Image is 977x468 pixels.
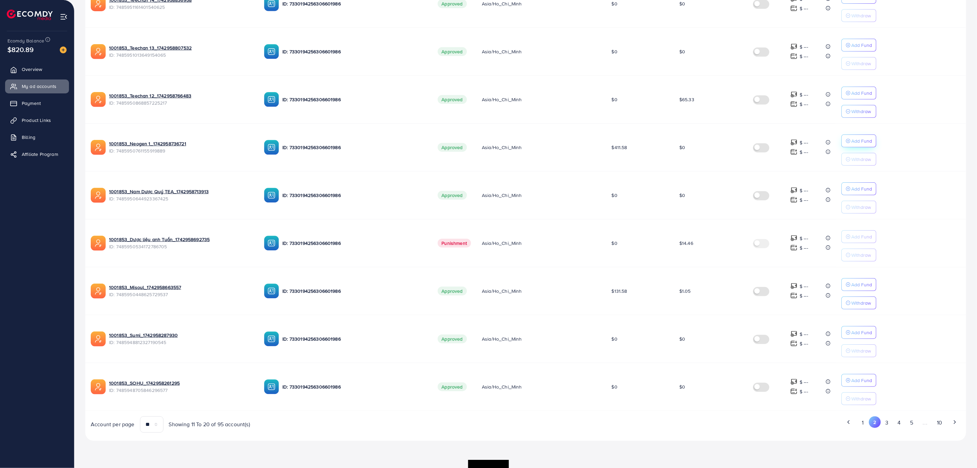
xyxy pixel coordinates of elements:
img: ic-ads-acc.e4c84228.svg [91,140,106,155]
a: 1001853_Dược liệu anh Tuấn_1742958692735 [109,236,210,243]
img: ic-ba-acc.ded83a64.svg [264,284,279,299]
button: Add Fund [841,39,876,52]
p: $ --- [800,52,808,60]
a: Overview [5,62,69,76]
img: ic-ba-acc.ded83a64.svg [264,236,279,251]
span: $820.89 [7,44,34,54]
button: Go to page 5 [905,416,918,429]
span: $0 [679,383,685,390]
img: top-up amount [790,101,798,108]
img: top-up amount [790,196,798,203]
button: Add Fund [841,326,876,339]
img: ic-ads-acc.e4c84228.svg [91,284,106,299]
p: $ --- [800,234,808,242]
div: <span class='underline'>1001853_SOHU_1742958261295</span></br>7485948705846296577 [109,380,253,394]
span: Punishment [438,239,471,248]
p: Withdraw [851,155,871,163]
button: Add Fund [841,134,876,147]
a: 1001853_Sumi_1742958287930 [109,332,178,339]
div: <span class='underline'>1001853_Sumi_1742958287930</span></br>7485948812327190545 [109,332,253,346]
button: Withdraw [841,296,876,309]
span: Asia/Ho_Chi_Minh [482,383,522,390]
button: Withdraw [841,201,876,214]
img: top-up amount [790,53,798,60]
p: Withdraw [851,299,871,307]
img: ic-ads-acc.e4c84228.svg [91,379,106,394]
p: $ --- [800,196,808,204]
span: Asia/Ho_Chi_Minh [482,144,522,151]
p: $ --- [800,388,808,396]
img: ic-ba-acc.ded83a64.svg [264,44,279,59]
img: top-up amount [790,148,798,156]
a: 1001853_Neogen 1_1742958736721 [109,140,186,147]
p: $ --- [800,292,808,300]
p: Withdraw [851,107,871,115]
span: Asia/Ho_Chi_Minh [482,48,522,55]
button: Go to previous page [843,416,855,428]
a: 1001853_SOHU_1742958261295 [109,380,180,386]
span: $0 [679,336,685,342]
span: Approved [438,191,467,200]
button: Go to next page [949,416,961,428]
img: ic-ads-acc.e4c84228.svg [91,331,106,346]
span: Billing [22,134,35,141]
p: $ --- [800,244,808,252]
button: Go to page 1 [857,416,869,429]
p: ID: 7330194256306601986 [282,143,426,151]
a: logo [7,10,53,20]
img: top-up amount [790,235,798,242]
img: top-up amount [790,43,798,50]
span: Approved [438,47,467,56]
p: Withdraw [851,395,871,403]
p: Add Fund [851,376,872,384]
span: Asia/Ho_Chi_Minh [482,288,522,294]
button: Go to page 2 [869,416,881,428]
p: $ --- [800,100,808,108]
span: ID: 7485950868857225217 [109,100,253,106]
button: Add Fund [841,230,876,243]
p: $ --- [800,186,808,195]
img: ic-ba-acc.ded83a64.svg [264,188,279,203]
img: top-up amount [790,244,798,251]
span: Account per page [91,420,135,428]
a: Affiliate Program [5,147,69,161]
button: Withdraw [841,344,876,357]
p: ID: 7330194256306601986 [282,287,426,295]
button: Withdraw [841,249,876,262]
img: menu [60,13,68,21]
span: ID: 7485948812327190545 [109,339,253,346]
span: ID: 7485950761155919889 [109,147,253,154]
a: Billing [5,130,69,144]
p: $ --- [800,148,808,156]
p: $ --- [800,4,808,13]
p: ID: 7330194256306601986 [282,383,426,391]
img: ic-ads-acc.e4c84228.svg [91,92,106,107]
span: $0 [612,0,617,7]
button: Withdraw [841,153,876,166]
img: top-up amount [790,388,798,395]
p: Withdraw [851,59,871,68]
img: top-up amount [790,187,798,194]
img: ic-ba-acc.ded83a64.svg [264,379,279,394]
p: Add Fund [851,89,872,97]
img: top-up amount [790,5,798,12]
p: Withdraw [851,251,871,259]
button: Withdraw [841,9,876,22]
span: $0 [679,192,685,199]
span: ID: 7485951161401540625 [109,4,253,11]
button: Withdraw [841,105,876,118]
p: ID: 7330194256306601986 [282,191,426,199]
p: Add Fund [851,233,872,241]
span: Overview [22,66,42,73]
img: ic-ads-acc.e4c84228.svg [91,44,106,59]
p: ID: 7330194256306601986 [282,335,426,343]
a: My ad accounts [5,79,69,93]
span: ID: 7485950448625729537 [109,291,253,298]
div: <span class='underline'>1001853_Neogen 1_1742958736721</span></br>7485950761155919889 [109,140,253,154]
p: $ --- [800,340,808,348]
span: $65.33 [679,96,694,103]
button: Go to page 4 [893,416,905,429]
span: Showing 11 To 20 of 95 account(s) [169,420,250,428]
p: Add Fund [851,328,872,337]
span: Approved [438,382,467,391]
